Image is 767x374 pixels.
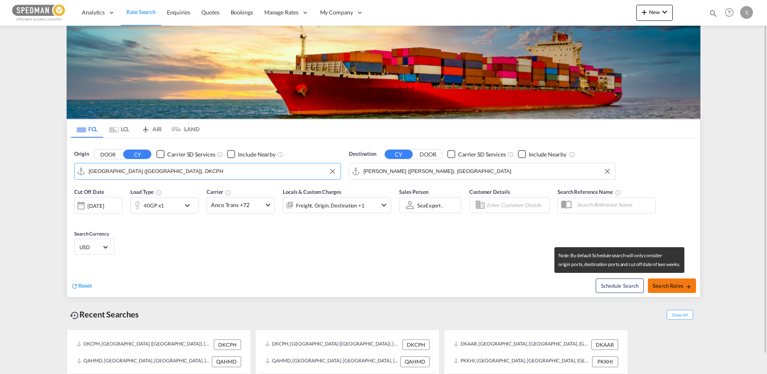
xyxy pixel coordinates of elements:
md-checkbox: Checkbox No Ink [447,150,506,159]
md-icon: The selected Trucker/Carrierwill be displayed in the rate results If the rates are from another f... [225,189,231,196]
md-icon: icon-chevron-down [183,201,196,210]
input: Search by Port [363,165,611,177]
span: Destination [349,150,376,158]
input: Enter Customer Details [487,199,547,211]
span: Show All [667,310,693,320]
md-icon: icon-backup-restore [70,311,79,320]
div: Carrier SD Services [167,150,215,159]
span: Sales Person [399,189,428,195]
md-icon: icon-magnify [709,9,718,18]
div: DKCPH, Copenhagen (Kobenhavn), Denmark, Northern Europe, Europe [265,339,400,350]
div: DKCPH [214,339,241,350]
span: Enquiries [167,9,190,16]
div: DKAAR [591,339,618,350]
span: Reset [78,282,92,289]
span: Quotes [201,9,219,16]
md-icon: icon-chevron-down [660,7,670,17]
button: Clear Input [601,165,613,177]
img: LCL+%26+FCL+BACKGROUND.png [67,26,700,119]
button: Search Ratesicon-arrow-right [648,278,696,293]
md-icon: Your search will be saved by the below given name [615,189,621,196]
md-tab-item: LAND [167,120,199,138]
button: Clear Input [327,165,339,177]
button: DOOR [414,150,442,159]
span: Customer Details [469,189,510,195]
md-icon: Unchecked: Ignores neighbouring ports when fetching rates.Checked : Includes neighbouring ports w... [277,151,284,158]
md-select: Select Currency: $ USDUnited States Dollar [79,241,110,253]
div: Freight Origin Destination Factory Stuffing [296,200,365,211]
md-input-container: Copenhagen (Kobenhavn), DKCPH [75,163,341,179]
md-tab-item: FCL [71,120,103,138]
md-icon: icon-refresh [71,283,78,290]
md-datepicker: Select [74,213,80,224]
div: 40GP x1 [144,200,164,211]
span: Manage Rates [264,8,298,16]
div: [DATE] [74,197,122,214]
md-checkbox: Checkbox No Ink [156,150,215,159]
md-input-container: Jawaharlal Nehru (Nhava Sheva), INNSA [349,163,615,179]
div: QAHMD, Hamad, Qatar, Middle East, Middle East [265,356,398,367]
input: Search Reference Name [573,199,655,211]
md-icon: icon-arrow-right [686,284,691,289]
md-icon: Unchecked: Search for CY (Container Yard) services for all selected carriers.Checked : Search for... [507,151,514,158]
span: Help [722,6,736,19]
span: Carrier [207,189,231,195]
md-icon: icon-chevron-down [379,200,389,210]
button: CY [123,150,151,159]
div: QAHMD [400,356,430,367]
button: Note: By default Schedule search will only considerorigin ports, destination ports and cut off da... [596,278,644,293]
span: Analytics [82,8,105,16]
span: Rate Search [126,8,156,15]
div: [DATE] [87,202,104,209]
md-tab-item: LCL [103,120,135,138]
md-icon: icon-information-outline [156,189,162,196]
span: Search Currency [74,231,109,237]
div: DKCPH, Copenhagen (Kobenhavn), Denmark, Northern Europe, Europe [77,339,212,350]
md-select: Sales Person: SeaExport . [416,199,446,211]
span: Search Reference Name [558,189,621,195]
span: Cut Off Date [74,189,104,195]
span: Load Type [130,189,162,195]
div: Help [722,6,740,20]
span: New [639,9,670,15]
div: DKAAR, Aarhus, Denmark, Northern Europe, Europe [454,339,589,350]
div: SeaExport . [417,202,443,209]
span: Locals & Custom Charges [283,189,341,195]
div: Freight Origin Destination Factory Stuffingicon-chevron-down [283,197,391,213]
md-icon: icon-airplane [141,124,150,130]
div: DKCPH [402,339,430,350]
span: Search Rates [653,283,691,289]
md-tab-item: AIR [135,120,167,138]
button: icon-plus 400-fgNewicon-chevron-down [636,5,673,21]
div: Origin DOOR CY Checkbox No InkUnchecked: Search for CY (Container Yard) services for all selected... [67,138,700,297]
img: c12ca350ff1b11efb6b291369744d907.png [12,4,66,22]
button: CY [385,150,413,159]
md-checkbox: Checkbox No Ink [518,150,566,159]
div: S [740,6,753,19]
div: icon-refreshReset [71,282,92,291]
md-icon: icon-plus 400-fg [639,7,649,17]
input: Search by Port [89,165,337,177]
button: DOOR [94,150,122,159]
div: icon-magnify [709,9,718,21]
div: QAHMD, Hamad, Qatar, Middle East, Middle East [77,356,210,367]
md-icon: Unchecked: Ignores neighbouring ports when fetching rates.Checked : Includes neighbouring ports w... [569,151,575,158]
span: Anco Trans +72 [211,201,263,209]
div: PKKHI, Karachi, Pakistan, Indian Subcontinent, Asia Pacific [454,356,590,367]
md-tooltip: Note: By default Schedule search will only consider origin ports, destination ports and cut off d... [554,247,684,273]
md-checkbox: Checkbox No Ink [227,150,276,159]
div: 40GP x1icon-chevron-down [130,197,199,213]
div: Recent Searches [67,305,142,323]
span: Origin [74,150,89,158]
div: PKKHI [592,356,618,367]
div: Include Nearby [529,150,566,159]
div: Carrier SD Services [458,150,506,159]
span: Bookings [231,9,253,16]
span: USD [79,244,102,251]
md-icon: Unchecked: Search for CY (Container Yard) services for all selected carriers.Checked : Search for... [217,151,223,158]
div: QAHMD [212,356,241,367]
span: My Company [320,8,353,16]
div: Include Nearby [238,150,276,159]
md-pagination-wrapper: Use the left and right arrow keys to navigate between tabs [71,120,199,138]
